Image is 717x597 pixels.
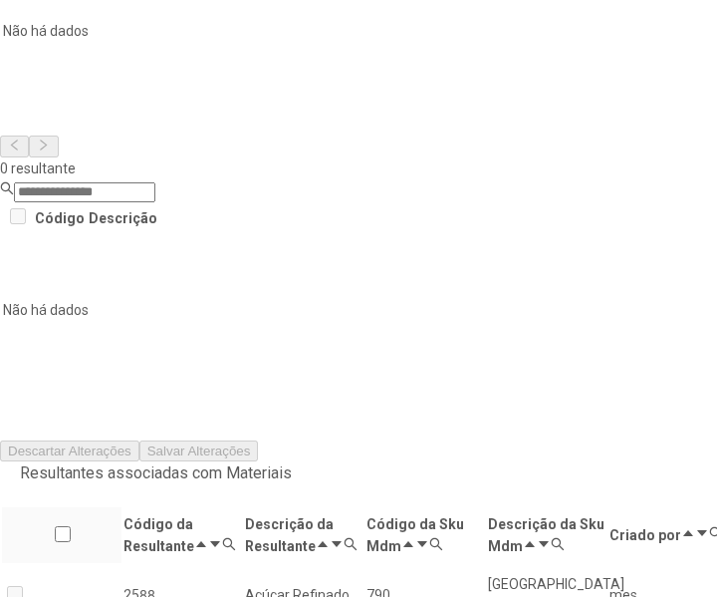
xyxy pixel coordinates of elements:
span: Criado por [609,527,681,543]
span: Código da Sku Mdm [366,516,464,554]
p: Não há dados [3,299,248,321]
span: Descrição da Sku Mdm [488,516,604,554]
p: Não há dados [3,20,248,42]
span: Código da Resultante [123,516,194,554]
span: Salvar Alterações [147,444,251,458]
button: Salvar Alterações [139,441,259,461]
span: Descrição da Resultante [245,516,334,554]
th: Descrição [88,204,158,231]
span: Descartar Alterações [8,444,131,458]
span: Resultantes associadas com Materiais [20,463,292,482]
th: Código [34,204,86,231]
